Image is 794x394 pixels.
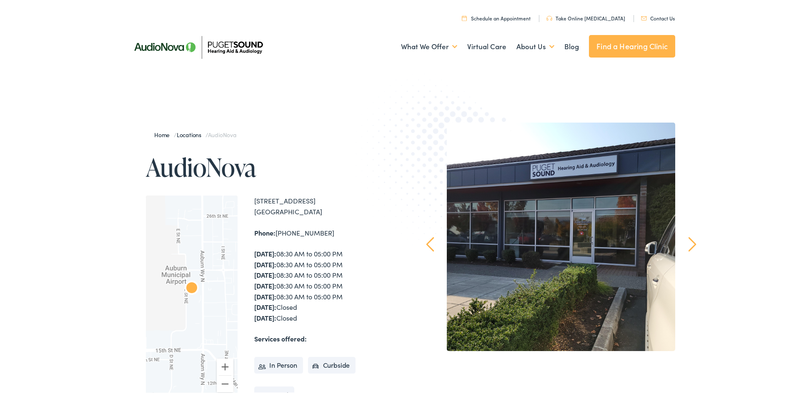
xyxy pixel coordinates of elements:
a: Home [154,129,174,137]
strong: Phone: [254,226,276,236]
a: Locations [177,129,205,137]
a: Virtual Care [467,30,506,60]
a: 3 [549,356,574,381]
strong: Services offered: [254,332,307,341]
button: Zoom out [217,374,233,391]
li: Curbside [308,355,356,372]
strong: [DATE]: [254,269,276,278]
button: Zoom in [217,357,233,374]
a: Next [689,235,696,250]
strong: [DATE]: [254,247,276,256]
strong: [DATE]: [254,258,276,267]
a: Find a Hearing Clinic [589,33,675,56]
div: AudioNova [182,277,202,297]
li: In Person [254,355,303,372]
a: Prev [426,235,434,250]
a: Contact Us [641,13,675,20]
a: Blog [564,30,579,60]
a: 1 [482,356,507,381]
strong: [DATE]: [254,311,276,321]
a: What We Offer [401,30,457,60]
strong: [DATE]: [254,290,276,299]
span: / / [154,129,236,137]
img: utility icon [462,14,467,19]
div: [STREET_ADDRESS] [GEOGRAPHIC_DATA] [254,194,400,215]
a: 2 [515,356,540,381]
a: 4 [582,356,607,381]
strong: [DATE]: [254,301,276,310]
a: Schedule an Appointment [462,13,531,20]
strong: [DATE]: [254,279,276,289]
div: 08:30 AM to 05:00 PM 08:30 AM to 05:00 PM 08:30 AM to 05:00 PM 08:30 AM to 05:00 PM 08:30 AM to 0... [254,247,400,321]
a: 5 [615,356,640,381]
img: utility icon [641,15,647,19]
h1: AudioNova [146,152,400,179]
div: [PHONE_NUMBER] [254,226,400,237]
a: About Us [516,30,554,60]
span: AudioNova [208,129,236,137]
img: utility icon [546,14,552,19]
a: Take Online [MEDICAL_DATA] [546,13,625,20]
